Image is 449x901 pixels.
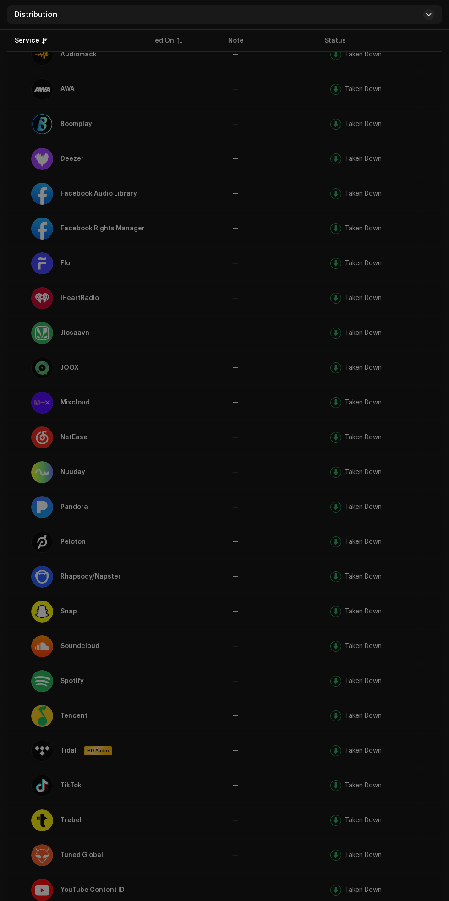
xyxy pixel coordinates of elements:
div: Service [15,36,39,45]
div: Facebook Rights Manager [60,225,145,232]
re-a-table-badge: — [232,782,238,789]
div: Taken Down [345,608,382,615]
div: Spotify [60,678,84,684]
div: Rhapsody/Napster [60,573,121,580]
re-a-table-badge: — [232,643,238,650]
div: Trebel [60,817,82,824]
re-a-table-badge: — [232,748,238,754]
div: Nuuday [60,469,85,475]
div: Tidal [60,748,77,754]
div: Snap [60,608,77,615]
div: Taken Down [345,295,382,301]
div: iHeartRadio [60,295,99,301]
div: Pandora [60,504,88,510]
div: Boomplay [60,121,92,127]
div: Mixcloud [60,399,90,406]
div: Taken Down [345,225,382,232]
re-a-table-badge: — [232,852,238,858]
re-a-table-badge: — [232,434,238,441]
div: Taken Down [345,191,382,197]
div: Taken Down [345,330,382,336]
div: Taken Down [345,748,382,754]
div: Tuned Global [60,852,103,858]
div: JOOX [60,365,79,371]
div: Taken Down [345,573,382,580]
div: Flo [60,260,70,267]
div: Taken Down [345,86,382,93]
re-a-table-badge: — [232,469,238,475]
re-a-table-badge: — [232,51,238,58]
re-a-table-badge: — [232,817,238,824]
re-a-table-badge: — [232,156,238,162]
div: Audiomack [60,51,97,58]
re-a-table-badge: — [232,191,238,197]
div: Taken Down [345,782,382,789]
div: TikTok [60,782,82,789]
re-a-table-badge: — [232,678,238,684]
re-a-table-badge: — [232,121,238,127]
div: Taken Down [345,365,382,371]
re-a-table-badge: — [232,573,238,580]
div: Taken Down [345,121,382,127]
div: Taken Down [345,887,382,893]
re-a-table-badge: — [232,504,238,510]
div: Taken Down [345,643,382,650]
span: Distribution [15,11,57,18]
span: HD Audio [85,748,111,754]
re-a-table-badge: — [232,295,238,301]
re-a-table-badge: — [232,86,238,93]
div: Taken Down [345,51,382,58]
div: Deezer [60,156,84,162]
div: Taken Down [345,852,382,858]
div: Taken Down [345,713,382,719]
re-a-table-badge: — [232,887,238,893]
div: Taken Down [345,434,382,441]
div: Peloton [60,539,86,545]
div: Taken Down [345,539,382,545]
re-a-table-badge: — [232,225,238,232]
div: YouTube Content ID [60,887,125,893]
re-a-table-badge: — [232,713,238,719]
re-a-table-badge: — [232,539,238,545]
div: Taken Down [345,817,382,824]
div: Taken Down [345,504,382,510]
re-a-table-badge: — [232,608,238,615]
div: AWA [60,86,75,93]
re-a-table-badge: — [232,399,238,406]
div: Taken Down [345,469,382,475]
div: Facebook Audio Library [60,191,137,197]
re-a-table-badge: — [232,260,238,267]
re-a-table-badge: — [232,330,238,336]
re-a-table-badge: — [232,365,238,371]
div: Taken Down [345,678,382,684]
div: Soundcloud [60,643,99,650]
div: Taken Down [345,399,382,406]
div: Taken Down [345,260,382,267]
div: Taken Down [345,156,382,162]
div: NetEase [60,434,88,441]
div: Jiosaavn [60,330,89,336]
div: Tencent [60,713,88,719]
